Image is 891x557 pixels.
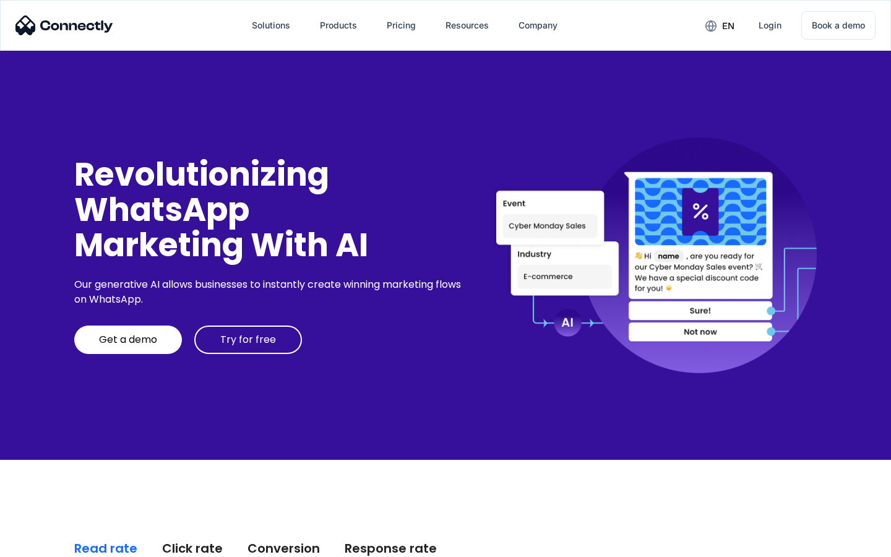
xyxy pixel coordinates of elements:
div: Get a demo [99,334,157,346]
a: Get a demo [74,326,182,354]
div: Products [320,17,357,34]
img: Connectly Logo [15,15,113,35]
div: Resources [445,17,489,34]
div: Company [519,17,557,34]
div: Pricing [387,17,416,34]
a: Try for free [194,326,302,354]
div: Solutions [252,17,290,34]
div: Login [759,17,781,34]
a: Login [749,11,791,40]
a: Pricing [377,11,426,40]
div: Response rate [345,540,437,557]
div: Try for free [220,334,276,346]
div: Our generative AI allows businesses to instantly create winning marketing flows on WhatsApp. [74,277,465,307]
div: en [722,17,734,35]
div: Revolutionizing WhatsApp Marketing With AI [74,157,465,263]
div: Click rate [162,540,223,557]
div: Read rate [74,540,137,557]
a: Book a demo [801,11,876,40]
div: Conversion [247,540,320,557]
